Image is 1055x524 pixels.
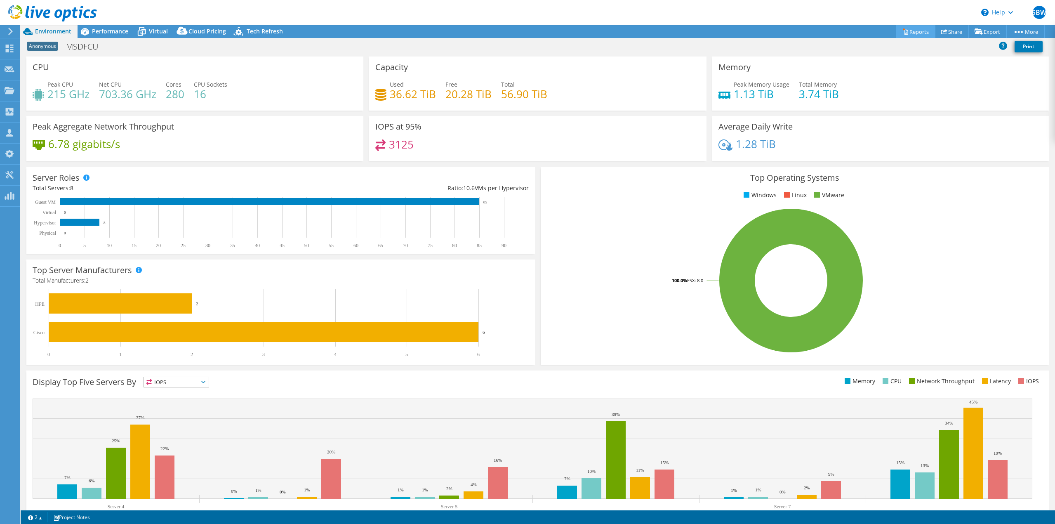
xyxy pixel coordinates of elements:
h3: Peak Aggregate Network Throughput [33,122,174,131]
text: 25 [181,243,186,248]
li: CPU [881,377,902,386]
text: Hypervisor [34,220,56,226]
span: Used [390,80,404,88]
text: 0 [59,243,61,248]
text: 1% [398,487,404,492]
text: 55 [329,243,334,248]
span: Environment [35,27,71,35]
span: Cloud Pricing [188,27,226,35]
text: Virtual [42,210,57,215]
text: 22% [160,446,169,451]
h3: Memory [718,63,751,72]
text: 4 [334,352,337,357]
h4: 20.28 TiB [445,90,492,99]
text: 1% [304,487,310,492]
text: 90 [502,243,506,248]
text: 5 [83,243,86,248]
text: 45% [969,399,977,404]
text: 7% [564,476,570,481]
span: Virtual [149,27,168,35]
a: Print [1015,41,1043,52]
h4: 703.36 GHz [99,90,156,99]
span: IOPS [144,377,209,387]
text: 19% [994,451,1002,456]
span: Performance [92,27,128,35]
text: 15% [660,460,669,465]
text: 0 [64,210,66,215]
text: 11% [636,467,644,472]
span: Free [445,80,457,88]
h4: 16 [194,90,227,99]
text: 50 [304,243,309,248]
a: Share [935,25,969,38]
li: Network Throughput [907,377,975,386]
text: 0 [47,352,50,357]
text: 9% [828,472,834,477]
text: 15 [132,243,137,248]
text: Server 5 [441,504,457,510]
span: CPU Sockets [194,80,227,88]
h1: MSDFCU [62,42,111,51]
text: 0% [779,489,786,494]
h3: Average Daily Write [718,122,793,131]
a: Export [968,25,1007,38]
text: 3 [262,352,265,357]
span: Tech Refresh [247,27,283,35]
text: 1% [755,487,761,492]
div: Ratio: VMs per Hypervisor [280,184,528,193]
h3: CPU [33,63,49,72]
text: 34% [945,420,953,425]
text: 20 [156,243,161,248]
h3: Server Roles [33,173,80,182]
text: 6 [483,330,485,335]
text: 70 [403,243,408,248]
li: VMware [812,191,844,200]
text: 45 [280,243,285,248]
tspan: 100.0% [672,277,687,283]
text: 2% [446,486,452,491]
text: 15% [896,460,904,465]
span: Total Memory [799,80,837,88]
text: 10% [587,469,596,474]
li: Latency [980,377,1011,386]
h4: 6.78 gigabits/s [48,139,120,149]
text: 1% [255,488,261,493]
tspan: ESXi 8.0 [687,277,703,283]
text: 5 [405,352,408,357]
text: 1 [119,352,122,357]
span: 2 [85,276,89,284]
a: More [1006,25,1045,38]
text: Physical [39,230,56,236]
text: Server 4 [108,504,124,510]
a: 2 [22,512,48,522]
text: 6 [477,352,480,357]
h4: 36.62 TiB [390,90,436,99]
h3: Top Server Manufacturers [33,266,132,275]
span: Total [501,80,515,88]
text: Cisco [33,330,45,335]
text: 39% [612,412,620,417]
text: 25% [112,438,120,443]
a: Reports [896,25,935,38]
text: 20% [327,449,335,454]
h4: 3125 [389,140,414,149]
div: Total Servers: [33,184,280,193]
text: 75 [428,243,433,248]
text: 60 [353,243,358,248]
h4: 56.90 TiB [501,90,547,99]
text: 65 [378,243,383,248]
span: Cores [166,80,181,88]
text: 35 [230,243,235,248]
text: 2% [804,485,810,490]
svg: \n [981,9,989,16]
h4: 280 [166,90,184,99]
text: 13% [921,463,929,468]
li: IOPS [1016,377,1039,386]
text: 10 [107,243,112,248]
h4: 3.74 TiB [799,90,839,99]
h4: 215 GHz [47,90,89,99]
text: Guest VM [35,199,56,205]
span: 10.6 [463,184,475,192]
text: 8 [104,221,106,225]
h3: Top Operating Systems [547,173,1043,182]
